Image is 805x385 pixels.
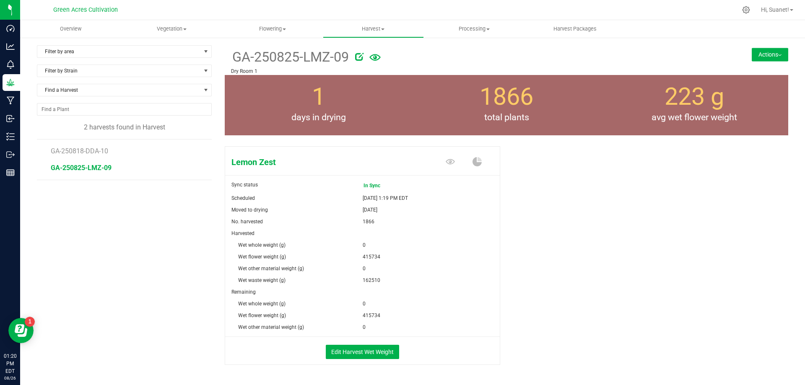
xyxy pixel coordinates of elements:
[363,274,380,286] span: 162510
[752,48,788,61] button: Actions
[413,111,600,124] span: total plants
[424,20,525,38] a: Processing
[37,65,201,77] span: Filter by Strain
[53,6,118,13] span: Green Acres Cultivation
[364,180,397,191] span: In Sync
[238,277,286,283] span: Wet waste weight (g)
[761,6,789,13] span: Hi, Suanet!
[665,83,724,111] span: 223 g
[363,321,366,333] span: 0
[238,266,304,271] span: Wet other material weight (g)
[231,219,263,225] span: No. harvested
[419,75,594,135] group-info-box: Total number of plants
[225,156,408,168] span: Lemon Zest
[238,324,304,330] span: Wet other material weight (g)
[363,204,377,216] span: [DATE]
[363,298,366,310] span: 0
[231,230,254,236] span: Harvested
[363,310,380,321] span: 415734
[323,20,424,38] a: Harvest
[363,263,366,274] span: 0
[222,20,323,38] a: Flowering
[326,345,399,359] button: Edit Harvest Wet Weight
[363,239,366,251] span: 0
[4,352,16,375] p: 01:20 PM EDT
[6,168,15,177] inline-svg: Reports
[363,179,398,192] span: In Sync
[4,375,16,381] p: 08/26
[51,147,108,155] span: GA-250818-DDA-10
[231,182,258,188] span: Sync status
[225,111,413,124] span: days in drying
[6,24,15,33] inline-svg: Dashboard
[222,25,322,33] span: Flowering
[37,122,212,132] div: 2 harvests found in Harvest
[238,254,286,260] span: Wet flower weight (g)
[741,6,751,14] div: Manage settings
[231,207,268,213] span: Moved to drying
[363,216,374,227] span: 1866
[6,132,15,141] inline-svg: Inventory
[480,83,533,111] span: 1866
[525,20,626,38] a: Harvest Packages
[37,103,211,115] input: NO DATA FOUND
[20,20,121,38] a: Overview
[6,150,15,159] inline-svg: Outbound
[6,42,15,51] inline-svg: Analytics
[6,60,15,69] inline-svg: Monitoring
[312,83,325,111] span: 1
[37,84,201,96] span: Find a Harvest
[231,195,255,201] span: Scheduled
[201,46,211,57] span: select
[238,242,286,248] span: Wet whole weight (g)
[600,111,788,124] span: avg wet flower weight
[121,20,222,38] a: Vegetation
[231,47,349,67] span: GA-250825-LMZ-09
[6,114,15,123] inline-svg: Inbound
[231,67,688,75] p: Dry Room 1
[363,251,380,263] span: 415734
[6,96,15,105] inline-svg: Manufacturing
[363,192,408,204] span: [DATE] 1:19 PM EDT
[122,25,222,33] span: Vegetation
[49,25,93,33] span: Overview
[424,25,525,33] span: Processing
[37,46,201,57] span: Filter by area
[231,75,406,135] group-info-box: Days in drying
[6,78,15,87] inline-svg: Grow
[25,317,35,327] iframe: Resource center unread badge
[607,75,782,135] group-info-box: Average wet flower weight
[238,313,286,318] span: Wet flower weight (g)
[8,318,34,343] iframe: Resource center
[231,289,256,295] span: Remaining
[51,164,112,172] span: GA-250825-LMZ-09
[238,301,286,307] span: Wet whole weight (g)
[323,25,423,33] span: Harvest
[542,25,608,33] span: Harvest Packages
